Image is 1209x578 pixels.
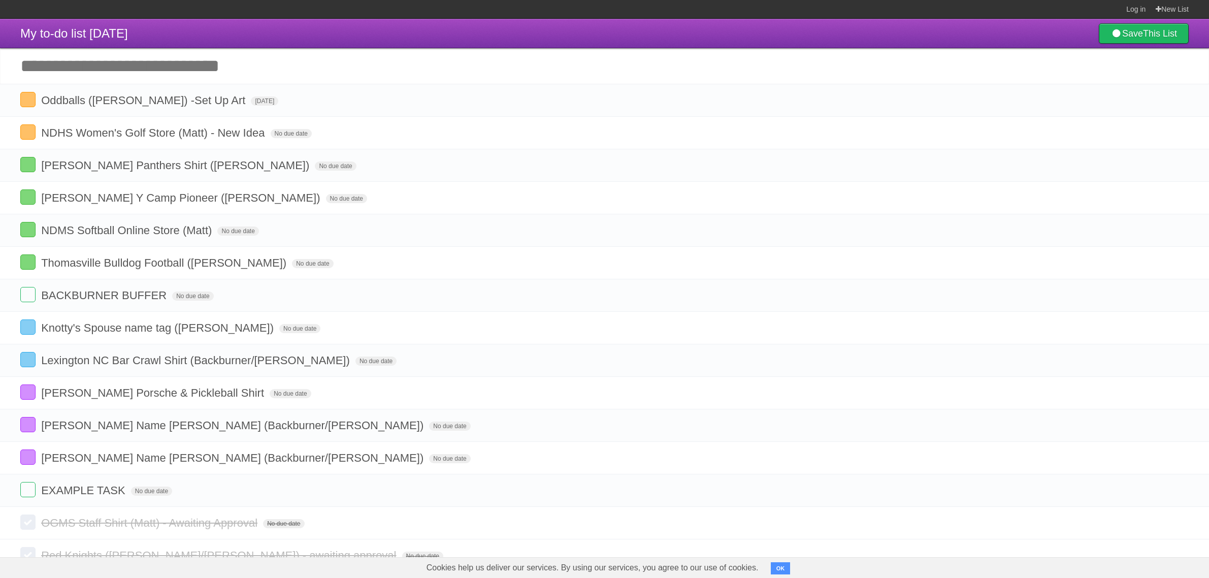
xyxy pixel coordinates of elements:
[172,292,213,301] span: No due date
[20,157,36,172] label: Done
[263,519,304,528] span: No due date
[41,256,289,269] span: Thomasville Bulldog Football ([PERSON_NAME])
[41,322,276,334] span: Knotty's Spouse name tag ([PERSON_NAME])
[20,92,36,107] label: Done
[41,419,426,432] span: [PERSON_NAME] Name [PERSON_NAME] (Backburner/[PERSON_NAME])
[429,422,470,431] span: No due date
[251,97,278,106] span: [DATE]
[326,194,367,203] span: No due date
[20,26,128,40] span: My to-do list [DATE]
[131,487,172,496] span: No due date
[41,452,426,464] span: [PERSON_NAME] Name [PERSON_NAME] (Backburner/[PERSON_NAME])
[41,126,267,139] span: NDHS Women's Golf Store (Matt) - New Idea
[41,354,352,367] span: Lexington NC Bar Crawl Shirt (Backburner/[PERSON_NAME])
[20,254,36,270] label: Done
[20,482,36,497] label: Done
[41,549,399,562] span: Red Knights ([PERSON_NAME]/[PERSON_NAME]) - awaiting approval
[271,129,312,138] span: No due date
[41,191,322,204] span: [PERSON_NAME] Y Camp Pioneer ([PERSON_NAME])
[41,289,169,302] span: BACKBURNER BUFFER
[41,224,214,237] span: NDMS Softball Online Store (Matt)
[41,159,312,172] span: [PERSON_NAME] Panthers Shirt ([PERSON_NAME])
[20,222,36,237] label: Done
[20,189,36,205] label: Done
[217,227,258,236] span: No due date
[279,324,320,333] span: No due date
[20,515,36,530] label: Done
[292,259,333,268] span: No due date
[270,389,311,398] span: No due date
[315,162,356,171] span: No due date
[429,454,470,463] span: No due date
[416,558,769,578] span: Cookies help us deliver our services. By using our services, you agree to our use of cookies.
[41,387,267,399] span: [PERSON_NAME] Porsche & Pickleball Shirt
[771,562,791,574] button: OK
[20,417,36,432] label: Done
[20,124,36,140] label: Done
[355,357,397,366] span: No due date
[20,384,36,400] label: Done
[402,552,443,561] span: No due date
[41,517,260,529] span: OGMS Staff Shirt (Matt) - Awaiting Approval
[20,352,36,367] label: Done
[1099,23,1189,44] a: SaveThis List
[1143,28,1177,39] b: This List
[20,547,36,562] label: Done
[20,319,36,335] label: Done
[20,449,36,465] label: Done
[41,484,127,497] span: EXAMPLE TASK
[20,287,36,302] label: Done
[41,94,248,107] span: Oddballs ([PERSON_NAME]) -Set Up Art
